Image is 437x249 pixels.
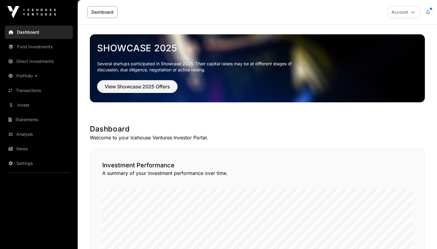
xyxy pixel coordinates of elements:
[105,83,170,90] span: View Showcase 2025 Offers
[5,26,73,39] a: Dashboard
[5,55,73,68] a: Direct Investments
[5,98,73,112] a: Invest
[102,169,412,177] p: A summary of your investment performance over time.
[97,61,301,73] p: Several startups participated in Showcase 2025. Their capital raises may be at different stages o...
[407,220,437,249] iframe: Chat Widget
[97,43,418,53] a: Showcase 2025
[5,142,73,155] a: News
[97,86,178,92] a: View Showcase 2025 Offers
[97,80,178,93] button: View Showcase 2025 Offers
[90,124,425,134] h1: Dashboard
[5,128,73,141] a: Analysis
[5,69,73,83] a: Portfolio
[102,161,412,169] h2: Investment Performance
[5,157,73,170] a: Settings
[388,6,420,18] button: Account
[87,6,117,18] a: Dashboard
[5,113,73,126] a: Statements
[90,134,425,141] p: Welcome to your Icehouse Ventures Investor Portal.
[90,34,425,102] img: Showcase 2025
[5,40,73,53] a: Fund Investments
[7,6,56,18] img: Icehouse Ventures Logo
[5,84,73,97] a: Transactions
